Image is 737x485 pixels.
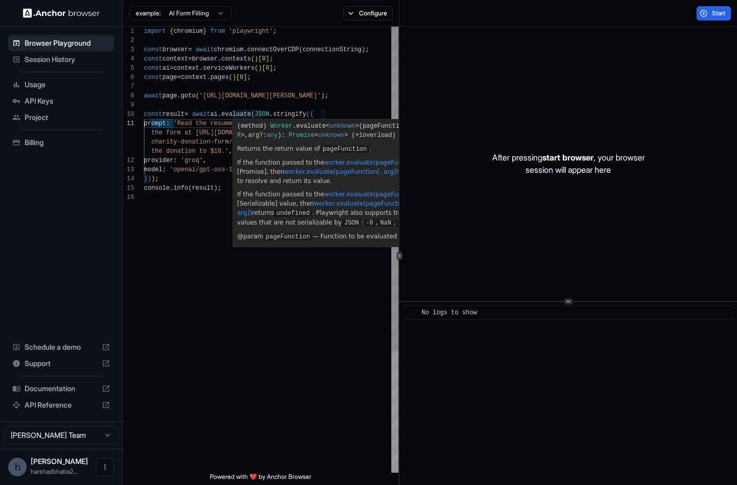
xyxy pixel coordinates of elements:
span: Support [25,358,98,369]
p: If the function passed to the returns a non-[Serializable] value, then returns . Playwright also ... [237,190,484,228]
span: ) [151,175,155,183]
span: await [192,111,210,118]
span: browser [162,46,188,53]
span: ; [365,46,369,53]
div: 7 [123,82,134,91]
span: [ [258,55,262,63]
span: ( [237,123,241,130]
span: evaluate [296,123,326,130]
span: Session History [25,54,110,65]
div: 9 [123,100,134,110]
span: ) [321,92,325,99]
button: Open menu [96,458,114,476]
span: . [177,92,181,99]
span: 'openai/gpt-oss-120b' [170,166,247,173]
code: pageFunction [263,233,312,240]
span: ; [273,28,277,35]
span: provider [144,157,174,164]
span: . [269,111,273,118]
span: ; [325,92,328,99]
span: R [237,132,241,139]
span: ai [210,111,218,118]
span: API Keys [25,96,110,106]
em: @param [237,233,263,240]
span: ( [299,46,303,53]
img: Anchor Logo [23,8,100,18]
div: Schedule a demo [8,339,114,355]
code: Infinity [395,219,430,227]
div: Documentation [8,380,114,397]
span: await [144,92,162,99]
span: ] [243,74,247,81]
span: browser [192,55,218,63]
span: Promise [289,132,314,139]
span: ) [392,132,396,139]
div: 12 [123,156,134,165]
span: ; [218,185,221,192]
span: No logs to show [422,309,477,316]
span: [ [236,74,240,81]
a: worker.evaluate(pageFunction[, arg]) [324,191,438,198]
span: (+ [351,132,359,139]
div: 2 [123,36,134,45]
span: Billing [25,137,110,148]
span: chromium [214,46,244,53]
p: After pressing , your browser session will appear here [492,151,645,176]
span: result [192,185,214,192]
div: 1 [123,27,134,36]
div: Project [8,109,114,126]
a: worker.evaluate(pageFunction[, arg]) [237,200,411,216]
span: charity-donation-form/preview.html as if you were [151,138,332,146]
div: 6 [123,73,134,82]
code: pageFunction [320,146,369,153]
span: { [170,28,173,35]
span: ) [263,123,266,130]
span: < [314,132,318,139]
span: = [188,46,192,53]
span: any [267,132,278,139]
span: Start [712,9,726,17]
code: undefined [274,210,312,217]
span: ; [273,65,277,72]
span: ] [269,65,273,72]
span: const [144,74,162,81]
span: . [206,74,210,81]
span: , [229,148,233,155]
span: the donation to $10.' [151,148,228,155]
span: pages [210,74,229,81]
span: Usage [25,79,110,90]
span: = [188,55,192,63]
span: unknown [318,132,344,139]
span: Documentation [25,383,98,394]
span: chromium [174,28,203,35]
span: } [203,28,206,35]
span: = [170,65,173,72]
span: ; [155,175,159,183]
span: harshadbhatia2012@gmail.com [31,468,78,475]
span: stringify [273,111,306,118]
span: >, [241,132,248,139]
span: : [174,157,177,164]
code: -0 [364,219,376,227]
p: If the function passed to the returns a [Promise], then would wait for the promise to resolve and... [237,158,484,186]
div: 3 [123,45,134,54]
span: start browser [542,152,594,163]
span: ( [251,111,255,118]
span: Project [25,112,110,123]
span: Browser Playground [25,38,110,48]
div: Billing [8,134,114,151]
span: connectOverCDP [247,46,299,53]
span: import [144,28,166,35]
span: . [292,123,296,130]
div: 8 [123,91,134,100]
div: API Keys [8,93,114,109]
span: > [344,132,348,139]
span: overload [363,132,392,139]
span: contexts [221,55,251,63]
span: method [241,123,263,130]
span: goto [181,92,196,99]
span: unknown [329,123,355,130]
span: ) [214,185,218,192]
span: ( [255,65,258,72]
span: info [174,185,188,192]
